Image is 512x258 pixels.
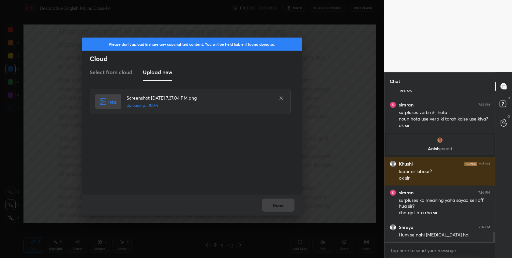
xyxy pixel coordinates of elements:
div: 7:35 PM [478,103,490,107]
div: surpluses verb nhi hota [399,109,490,116]
div: 7:36 PM [478,191,490,195]
p: D [508,96,510,101]
div: Hum se nahi [MEDICAL_DATA] hai [399,232,490,238]
img: 3 [390,102,396,108]
h6: simran [399,190,414,196]
div: Please don't upload & share any copyrighted content. You will be held liable if found doing so. [82,38,302,51]
p: T [508,77,510,82]
img: 3 [390,189,396,196]
h6: Shreya [399,224,414,230]
img: iconic-dark.1390631f.png [464,162,477,166]
h3: Upload new [143,68,172,76]
img: default.png [390,224,396,231]
p: Chat [384,73,405,90]
div: Yes ok [399,87,490,94]
span: joined [439,145,452,152]
div: chatgpt bta rha sir [399,210,490,216]
div: ok sir [399,175,490,182]
h6: Khushi [399,161,413,167]
p: G [507,114,510,119]
img: 3 [437,137,443,143]
div: 7:36 PM [478,162,490,166]
h5: Uploading... 100% [127,103,272,108]
h2: Cloud [90,55,302,63]
div: 7:37 PM [479,225,490,229]
h4: Screenshot [DATE] 7.37.04 PM.png [127,94,272,101]
img: default.png [390,161,396,167]
p: Anish [390,146,490,151]
div: noun hota use verb ki tarah kaise use kiya? [399,116,490,122]
div: grid [384,90,495,242]
div: surpluses ka meaning yaha sayad sell off hua sir? [399,197,490,210]
h6: simran [399,102,414,108]
div: lobor or labour? [399,169,490,175]
div: ok sir [399,122,490,129]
